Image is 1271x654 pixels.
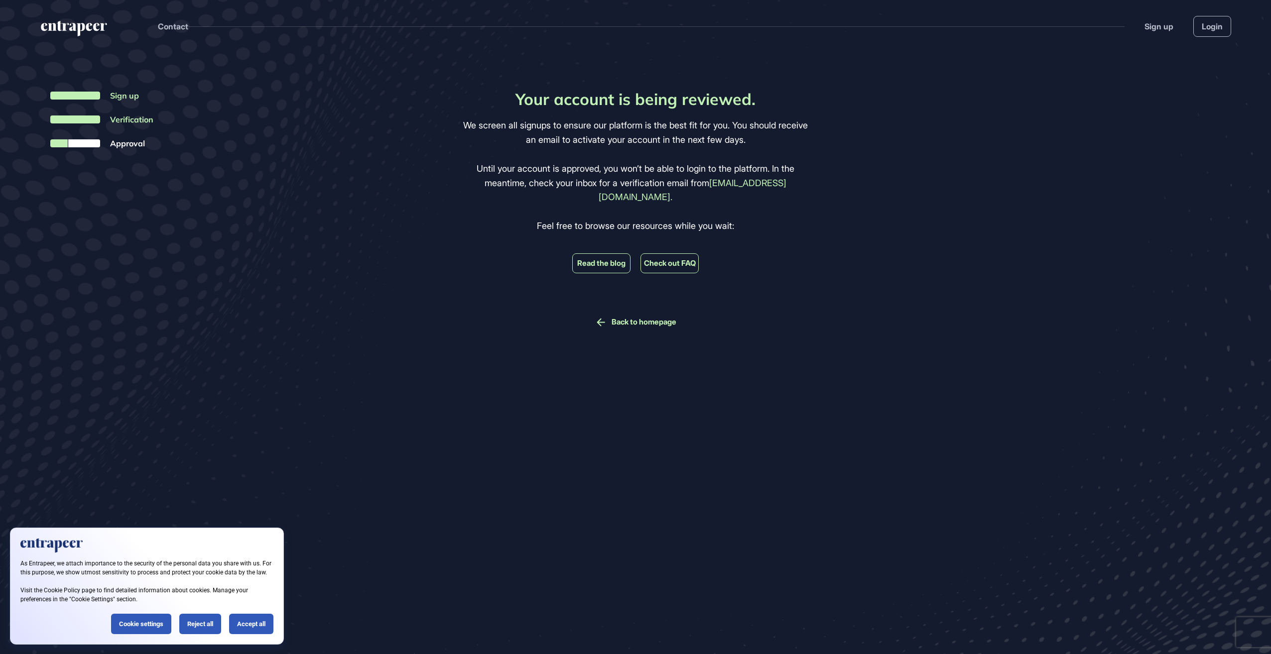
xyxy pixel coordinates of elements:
a: Back to homepage [612,318,676,327]
a: Login [1193,16,1231,37]
a: Read the blog [577,259,626,268]
p: Feel free to browse our resources while you wait: [537,219,734,233]
h1: Your account is being reviewed. [515,90,756,109]
p: We screen all signups to ensure our platform is the best fit for you. You should receive an email... [460,118,811,147]
a: entrapeer-logo [40,21,108,40]
p: Until your account is approved, you won’t be able to login to the platform. In the meantime, chec... [460,162,811,205]
a: Sign up [1144,20,1173,32]
a: Check out FAQ [644,259,696,268]
button: Contact [158,20,188,33]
